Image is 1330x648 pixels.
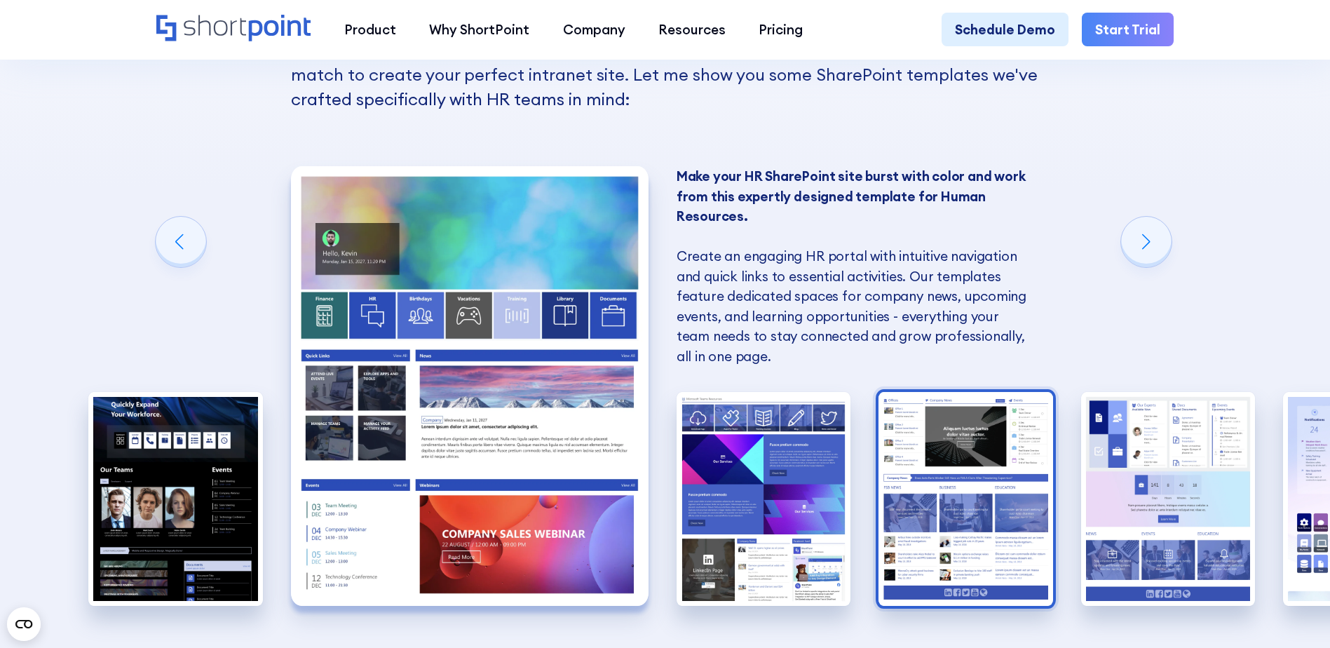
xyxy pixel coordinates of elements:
[1082,13,1174,46] a: Start Trial
[677,392,851,606] img: SharePoint Template for HR
[156,217,206,267] div: Previous slide
[88,392,263,606] img: HR SharePoint Templates
[429,20,529,39] div: Why ShortPoint
[1260,581,1330,648] iframe: Chat Widget
[642,13,742,46] a: Resources
[327,13,412,46] a: Product
[658,20,726,39] div: Resources
[1081,392,1256,606] img: Top SharePoint Templates for 2025
[291,166,649,605] img: Modern SharePoint Templates for HR
[546,13,642,46] a: Company
[88,392,263,606] div: 1 / 6
[156,15,311,43] a: Home
[677,166,1034,366] p: Create an engaging HR portal with intuitive navigation and quick links to essential activities. O...
[878,392,1053,606] img: Designing a SharePoint site for HR
[677,168,1026,224] strong: Make your HR SharePoint site burst with color and work from this expertly designed template for H...
[878,392,1053,606] div: 4 / 6
[742,13,820,46] a: Pricing
[1081,392,1256,606] div: 5 / 6
[677,392,851,606] div: 3 / 6
[759,20,803,39] div: Pricing
[291,166,649,605] div: 2 / 6
[942,13,1068,46] a: Schedule Demo
[344,20,396,39] div: Product
[1121,217,1172,267] div: Next slide
[413,13,546,46] a: Why ShortPoint
[563,20,625,39] div: Company
[7,607,41,641] button: Open CMP widget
